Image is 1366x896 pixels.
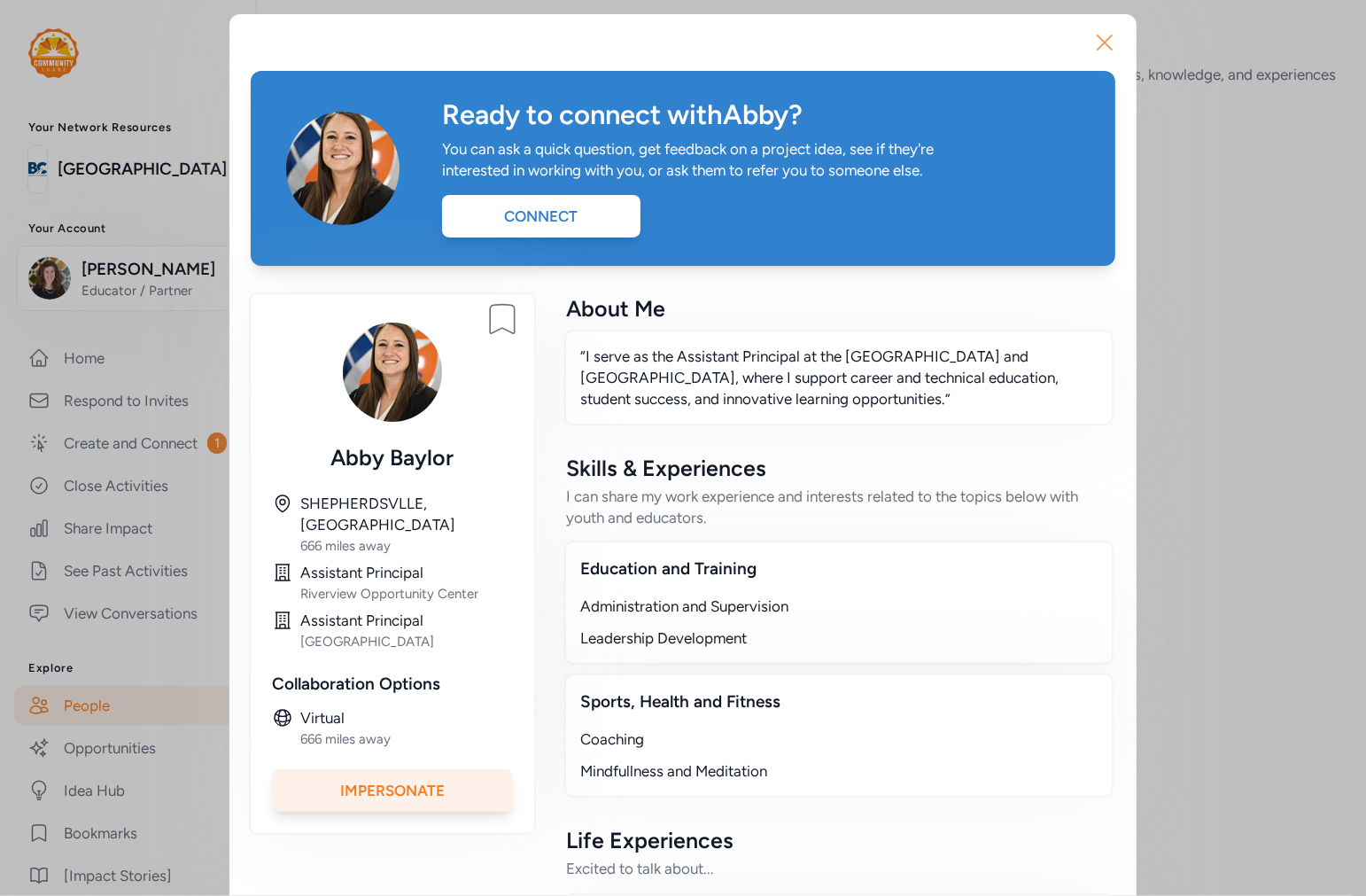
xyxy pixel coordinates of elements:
div: Mindfullness and Meditation [580,760,1098,782]
div: Connect [442,195,640,238]
div: Sports, Health and Fitness [580,690,1098,714]
div: Ready to connect with Abby ? [442,99,1087,131]
div: Impersonate [272,769,513,812]
div: SHEPHERDSVLLE, [GEOGRAPHIC_DATA] [300,493,513,535]
div: Riverview Opportunity Center [300,585,513,603]
div: Coaching [580,728,1098,750]
div: 666 miles away [300,537,513,555]
p: “I serve as the Assistant Principal at the [GEOGRAPHIC_DATA] and [GEOGRAPHIC_DATA], where I suppo... [580,346,1098,409]
div: Virtual [300,707,513,728]
div: Life Experiences [566,826,1112,854]
img: Avatar [279,105,407,232]
div: Skills & Experiences [566,454,1112,482]
div: Collaboration Options [272,672,513,697]
div: Abby Baylor [272,443,513,471]
div: Assistant Principal [300,610,513,631]
div: Assistant Principal [300,562,513,583]
div: [GEOGRAPHIC_DATA] [300,633,513,651]
div: I can share my work experience and interests related to the topics below with youth and educators. [566,486,1112,528]
div: About Me [566,294,1112,323]
div: Leadership Development [580,627,1098,649]
div: Administration and Supervision [580,596,1098,617]
div: 666 miles away [300,730,513,748]
div: Education and Training [580,557,1098,581]
img: Avatar [336,316,449,429]
div: Excited to talk about... [566,858,1112,879]
div: You can ask a quick question, get feedback on a project idea, see if they're interested in workin... [442,138,952,181]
